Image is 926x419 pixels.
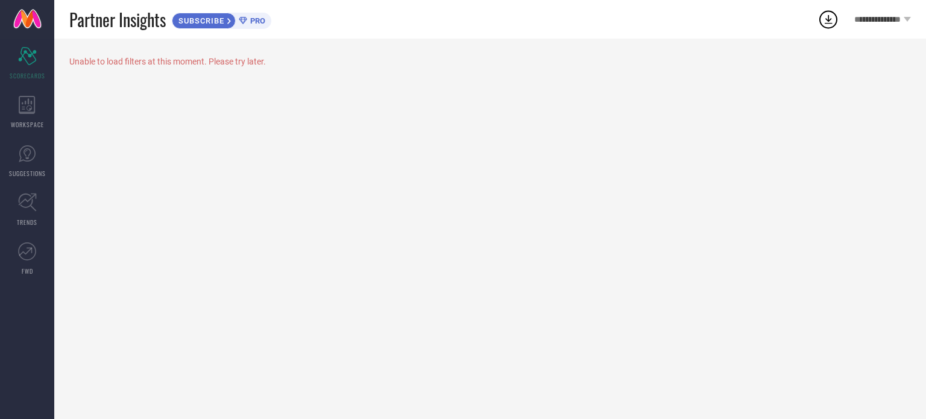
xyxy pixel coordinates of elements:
[69,57,911,66] div: Unable to load filters at this moment. Please try later.
[11,120,44,129] span: WORKSPACE
[10,71,45,80] span: SCORECARDS
[172,16,227,25] span: SUBSCRIBE
[17,218,37,227] span: TRENDS
[69,7,166,32] span: Partner Insights
[22,266,33,276] span: FWD
[9,169,46,178] span: SUGGESTIONS
[172,10,271,29] a: SUBSCRIBEPRO
[247,16,265,25] span: PRO
[817,8,839,30] div: Open download list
